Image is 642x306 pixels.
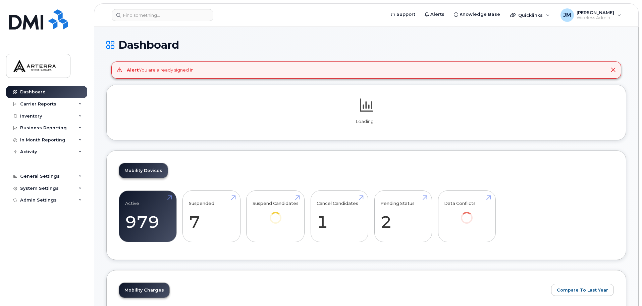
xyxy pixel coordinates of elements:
a: Active 979 [125,194,170,238]
div: You are already signed in. [127,67,195,73]
span: Compare To Last Year [557,287,608,293]
a: Suspend Candidates [253,194,299,233]
a: Mobility Devices [119,163,168,178]
a: Cancel Candidates 1 [317,194,362,238]
a: Pending Status 2 [380,194,426,238]
button: Compare To Last Year [551,284,614,296]
p: Loading... [119,119,614,125]
strong: Alert [127,67,139,73]
h1: Dashboard [106,39,626,51]
a: Suspended 7 [189,194,234,238]
a: Mobility Charges [119,283,169,298]
a: Data Conflicts [444,194,489,233]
